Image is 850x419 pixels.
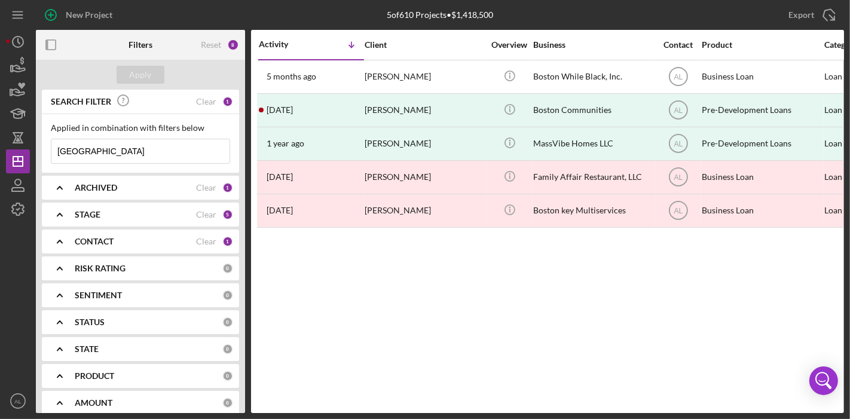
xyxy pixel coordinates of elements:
[267,72,316,81] time: 2025-04-10 13:48
[702,161,821,193] div: Business Loan
[222,182,233,193] div: 1
[365,195,484,227] div: [PERSON_NAME]
[533,40,653,50] div: Business
[533,94,653,126] div: Boston Communities
[267,172,293,182] time: 2024-02-15 00:57
[656,40,701,50] div: Contact
[365,161,484,193] div: [PERSON_NAME]
[196,210,216,219] div: Clear
[75,398,112,408] b: AMOUNT
[117,66,164,84] button: Apply
[365,61,484,93] div: [PERSON_NAME]
[702,195,821,227] div: Business Loan
[75,317,105,327] b: STATUS
[222,236,233,247] div: 1
[674,173,683,182] text: AL
[674,73,683,81] text: AL
[487,40,532,50] div: Overview
[267,105,293,115] time: 2024-09-09 21:13
[14,398,22,405] text: AL
[267,139,304,148] time: 2024-08-16 14:53
[227,39,239,51] div: 8
[75,210,100,219] b: STAGE
[6,389,30,413] button: AL
[196,237,216,246] div: Clear
[222,96,233,107] div: 1
[533,195,653,227] div: Boston key Multiservices
[365,128,484,160] div: [PERSON_NAME]
[222,397,233,408] div: 0
[75,264,126,273] b: RISK RATING
[51,97,111,106] b: SEARCH FILTER
[809,366,838,395] div: Open Intercom Messenger
[196,183,216,192] div: Clear
[776,3,844,27] button: Export
[788,3,814,27] div: Export
[75,371,114,381] b: PRODUCT
[259,39,311,49] div: Activity
[267,206,293,215] time: 2023-01-17 19:30
[702,61,821,93] div: Business Loan
[222,209,233,220] div: 5
[75,290,122,300] b: SENTIMENT
[201,40,221,50] div: Reset
[36,3,124,27] button: New Project
[533,161,653,193] div: Family Affair Restaurant, LLC
[130,66,152,84] div: Apply
[533,61,653,93] div: Boston While Black, Inc.
[222,290,233,301] div: 0
[66,3,112,27] div: New Project
[75,344,99,354] b: STATE
[533,128,653,160] div: MassVibe Homes LLC
[674,207,683,215] text: AL
[674,106,683,115] text: AL
[129,40,152,50] b: Filters
[75,237,114,246] b: CONTACT
[365,40,484,50] div: Client
[222,371,233,381] div: 0
[702,128,821,160] div: Pre-Development Loans
[365,94,484,126] div: [PERSON_NAME]
[674,140,683,148] text: AL
[75,183,117,192] b: ARCHIVED
[387,10,493,20] div: 5 of 610 Projects • $1,418,500
[222,317,233,328] div: 0
[702,94,821,126] div: Pre-Development Loans
[196,97,216,106] div: Clear
[702,40,821,50] div: Product
[51,123,230,133] div: Applied in combination with filters below
[222,344,233,354] div: 0
[222,263,233,274] div: 0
